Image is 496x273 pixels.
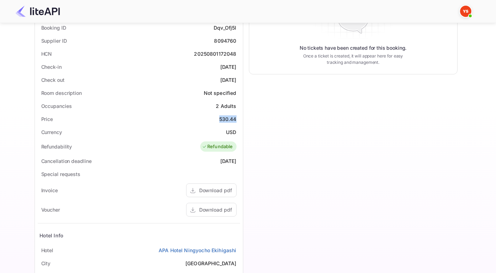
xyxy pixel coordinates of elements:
div: Invoice [41,187,58,194]
div: 20250801172048 [194,50,236,57]
div: HCN [41,50,52,57]
div: Hotel [41,247,54,254]
p: Once a ticket is created, it will appear here for easy tracking and management. [298,53,409,66]
div: Supplier ID [41,37,67,44]
div: Occupancies [41,102,72,110]
div: Voucher [41,206,60,213]
div: 8094760 [214,37,236,44]
div: Hotel Info [39,232,64,239]
div: [DATE] [220,157,237,165]
div: Cancellation deadline [41,157,92,165]
div: City [41,260,51,267]
img: Yandex Support [460,6,471,17]
div: Check out [41,76,65,84]
div: Currency [41,128,62,136]
div: 530.44 [219,115,237,123]
div: USD [226,128,236,136]
img: LiteAPI Logo [16,6,60,17]
div: Check-in [41,63,62,71]
div: Special requests [41,170,80,178]
div: [DATE] [220,63,237,71]
div: Download pdf [199,206,232,213]
div: Dqv_Ofj5I [214,24,236,31]
a: APA Hotel Ningyocho Ekihigashi [159,247,237,254]
div: Price [41,115,53,123]
div: Refundability [41,143,72,150]
div: Not specified [204,89,237,97]
div: Download pdf [199,187,232,194]
div: Room description [41,89,82,97]
div: 2 Adults [216,102,236,110]
div: Booking ID [41,24,66,31]
p: No tickets have been created for this booking. [300,44,407,51]
div: Refundable [202,143,233,150]
div: [DATE] [220,76,237,84]
div: [GEOGRAPHIC_DATA] [185,260,237,267]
